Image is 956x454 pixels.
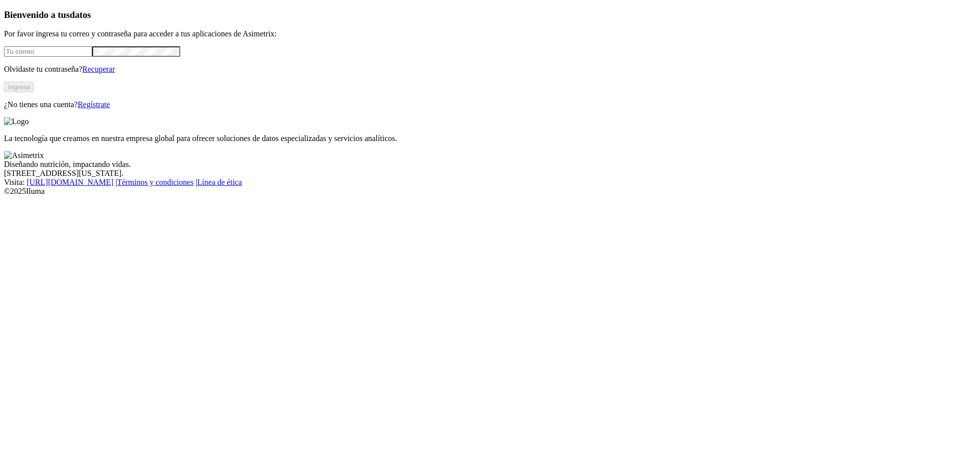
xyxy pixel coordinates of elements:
p: ¿No tienes una cuenta? [4,100,952,109]
h3: Bienvenido a tus [4,9,952,20]
p: Olvidaste tu contraseña? [4,65,952,74]
div: Diseñando nutrición, impactando vidas. [4,160,952,169]
input: Tu correo [4,46,92,57]
span: datos [70,9,91,20]
div: Visita : | | [4,178,952,187]
a: Recuperar [82,65,115,73]
p: La tecnología que creamos en nuestra empresa global para ofrecer soluciones de datos especializad... [4,134,952,143]
button: Ingresa [4,82,34,92]
img: Asimetrix [4,151,44,160]
img: Logo [4,117,29,126]
a: Términos y condiciones [117,178,194,186]
p: Por favor ingresa tu correo y contraseña para acceder a tus aplicaciones de Asimetrix: [4,29,952,38]
div: © 2025 Iluma [4,187,952,196]
div: [STREET_ADDRESS][US_STATE]. [4,169,952,178]
a: Línea de ética [197,178,242,186]
a: Regístrate [78,100,110,109]
a: [URL][DOMAIN_NAME] [27,178,114,186]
